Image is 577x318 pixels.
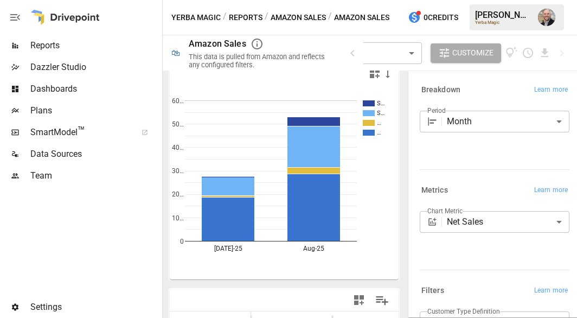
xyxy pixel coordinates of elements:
text: 50… [172,120,184,128]
span: Reports [30,39,160,52]
text: 40… [172,144,184,151]
span: Learn more [534,85,568,96]
text: 0 [180,238,184,245]
svg: A chart. [170,84,390,279]
img: Dustin Jacobson [538,9,555,26]
span: Learn more [534,285,568,296]
text: S… [377,100,384,107]
text: 20… [172,190,184,198]
span: SmartModel [30,126,130,139]
label: Customer Type Definition [427,307,500,316]
div: Yerba Magic [475,20,531,25]
div: This data is pulled from Amazon and reflects any configured filters. [189,53,333,69]
span: ™ [78,124,85,138]
div: 🛍 [171,48,180,58]
button: View documentation [505,43,518,63]
h6: Filters [421,285,444,297]
span: Customize [452,46,493,60]
button: Yerba Magic [171,11,221,24]
span: 0 Credits [424,11,458,24]
div: Net Sales [447,211,569,233]
button: Amazon Sales [271,11,326,24]
button: Reports [229,11,262,24]
text: … [377,129,381,136]
div: Month [447,111,569,132]
text: 10… [172,214,184,222]
h6: Breakdown [421,84,460,96]
text: 60… [172,97,184,105]
text: … [377,119,381,126]
div: / [328,11,332,24]
span: Team [30,169,160,182]
button: 0Credits [403,8,463,28]
span: Plans [30,104,160,117]
h6: Metrics [421,185,448,196]
div: Amazon Sales [189,39,246,49]
button: Manage Columns [370,288,394,313]
span: Data Sources [30,148,160,161]
button: Customize [431,43,501,63]
span: Settings [30,301,160,314]
div: / [223,11,227,24]
text: [DATE]-25 [214,245,242,252]
text: S… [377,110,384,117]
label: Period [427,106,446,115]
button: Download report [538,47,551,59]
button: Schedule report [522,47,534,59]
label: Chart Metric [427,206,463,215]
span: Learn more [534,185,568,196]
div: / [265,11,268,24]
text: Aug-25 [303,245,324,252]
button: Dustin Jacobson [531,2,562,33]
text: 30… [172,167,184,175]
span: Dashboards [30,82,160,96]
div: [PERSON_NAME] [475,10,531,20]
span: Dazzler Studio [30,61,160,74]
